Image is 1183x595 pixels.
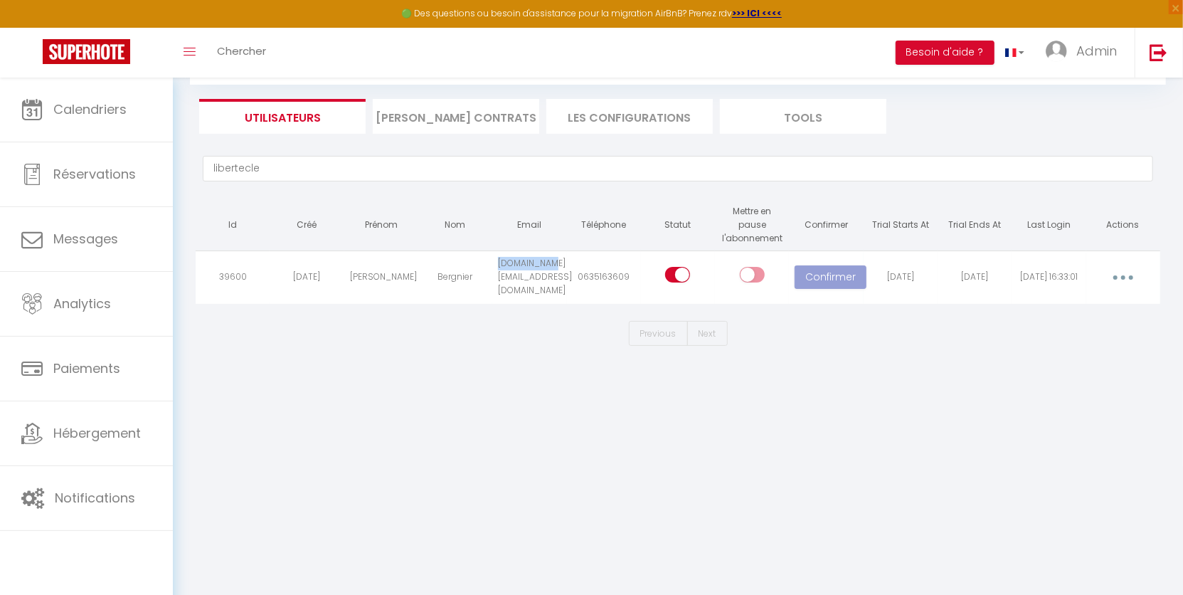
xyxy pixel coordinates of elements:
input: id, email, prénom, nom, téléphone [203,156,1153,181]
span: Hébergement [53,424,141,442]
th: Confirmer [789,199,863,251]
th: Email [492,199,566,251]
nav: Page navigation example [629,314,728,352]
th: Trial Ends At [938,199,1012,251]
span: Notifications [55,489,135,507]
td: 39600 [196,251,270,304]
li: Utilisateurs [199,99,366,134]
th: Créé [270,199,344,251]
th: Last Login [1012,199,1086,251]
li: [PERSON_NAME] contrats [373,99,539,134]
td: [DATE] [270,251,344,304]
span: Chercher [217,43,266,58]
span: Paiements [53,359,120,377]
td: Bergnier [418,251,492,304]
th: Statut [641,199,715,251]
th: Nom [418,199,492,251]
span: Admin [1076,42,1117,60]
li: Tools [720,99,886,134]
span: Analytics [53,295,111,312]
td: [DATE] 16:33:01 [1012,251,1086,304]
span: Calendriers [53,100,127,118]
span: Réservations [53,165,136,183]
img: logout [1150,43,1167,61]
span: [DATE] [887,270,914,283]
a: Chercher [206,28,277,78]
img: Super Booking [43,39,130,64]
th: Mettre en pause l'abonnement [715,199,789,251]
li: Les configurations [546,99,713,134]
th: Téléphone [567,199,641,251]
th: Prénom [344,199,418,251]
th: Trial Starts At [864,199,938,251]
td: [PERSON_NAME] [344,251,418,304]
a: ... Admin [1035,28,1135,78]
td: 0635163609 [567,251,641,304]
img: ... [1046,41,1067,62]
button: Confirmer [795,265,866,290]
th: Actions [1086,199,1160,251]
span: Messages [53,230,118,248]
th: Id [196,199,270,251]
span: [DATE] [961,270,988,283]
a: >>> ICI <<<< [732,7,782,19]
td: [DOMAIN_NAME][EMAIL_ADDRESS][DOMAIN_NAME] [492,251,566,304]
button: Besoin d'aide ? [896,41,994,65]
